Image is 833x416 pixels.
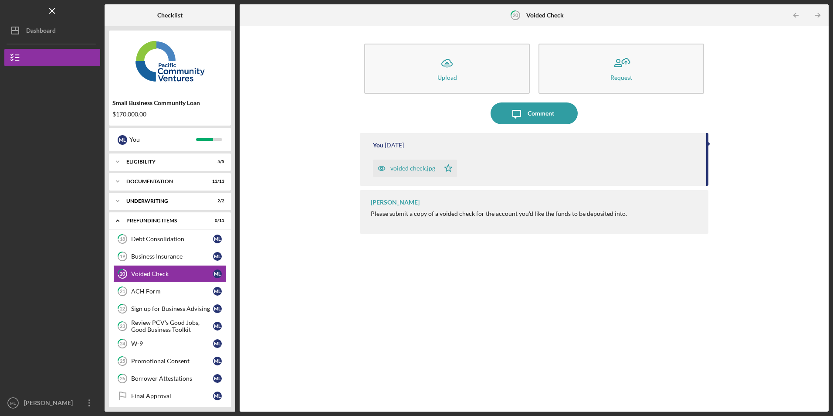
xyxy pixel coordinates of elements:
a: 19Business InsuranceML [113,248,227,265]
div: Sign up for Business Advising [131,305,213,312]
div: Final Approval [131,392,213,399]
div: M L [213,357,222,365]
div: Debt Consolidation [131,235,213,242]
div: [PERSON_NAME] [22,394,78,414]
div: M L [213,287,222,296]
button: Upload [364,44,530,94]
button: Request [538,44,704,94]
div: Documentation [126,179,203,184]
time: 2025-09-16 19:56 [385,142,404,149]
tspan: 18 [120,236,125,242]
div: M L [213,339,222,348]
button: ML[PERSON_NAME] [4,394,100,412]
b: Voided Check [526,12,564,19]
div: 5 / 5 [209,159,224,164]
button: Comment [491,102,578,124]
div: $170,000.00 [112,111,227,118]
b: Checklist [157,12,183,19]
img: Product logo [109,35,231,87]
a: 20Voided CheckML [113,265,227,283]
tspan: 23 [120,324,125,329]
div: Business Insurance [131,253,213,260]
div: Request [610,74,632,81]
div: W-9 [131,340,213,347]
tspan: 20 [513,12,518,18]
div: Upload [437,74,457,81]
div: Voided Check [131,270,213,277]
div: Small Business Community Loan [112,99,227,106]
div: 13 / 13 [209,179,224,184]
a: 21ACH FormML [113,283,227,300]
div: ACH Form [131,288,213,295]
a: Final ApprovalML [113,387,227,405]
div: 0 / 11 [209,218,224,223]
button: voided check.jpg [373,160,457,177]
div: voided check.jpg [390,165,435,172]
a: 18Debt ConsolidationML [113,230,227,248]
a: 24W-9ML [113,335,227,352]
div: Review PCV's Good Jobs, Good Business Toolkit [131,319,213,333]
button: Dashboard [4,22,100,39]
div: M L [213,392,222,400]
div: Promotional Consent [131,358,213,365]
tspan: 22 [120,306,125,312]
div: Comment [528,102,554,124]
div: M L [213,304,222,313]
tspan: 24 [120,341,125,347]
div: M L [213,269,222,278]
div: You [373,142,383,149]
div: Dashboard [26,22,56,41]
text: ML [10,401,16,406]
div: Underwriting [126,198,203,204]
div: M L [213,374,222,383]
tspan: 20 [120,271,125,277]
div: M L [118,135,127,145]
a: 26Borrower AttestationsML [113,370,227,387]
a: 22Sign up for Business AdvisingML [113,300,227,317]
div: M L [213,322,222,331]
div: M L [213,252,222,261]
div: M L [213,235,222,243]
a: 25Promotional ConsentML [113,352,227,370]
div: Eligibility [126,159,203,164]
div: Borrower Attestations [131,375,213,382]
div: You [129,132,196,147]
tspan: 25 [120,358,125,364]
div: [PERSON_NAME] [371,199,420,206]
div: Prefunding Items [126,218,203,223]
div: 2 / 2 [209,198,224,204]
tspan: 21 [120,289,125,294]
a: 23Review PCV's Good Jobs, Good Business ToolkitML [113,317,227,335]
tspan: 26 [120,376,125,382]
tspan: 19 [120,254,125,259]
div: Please submit a copy of a voided check for the account you'd like the funds to be deposited into. [371,210,627,217]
